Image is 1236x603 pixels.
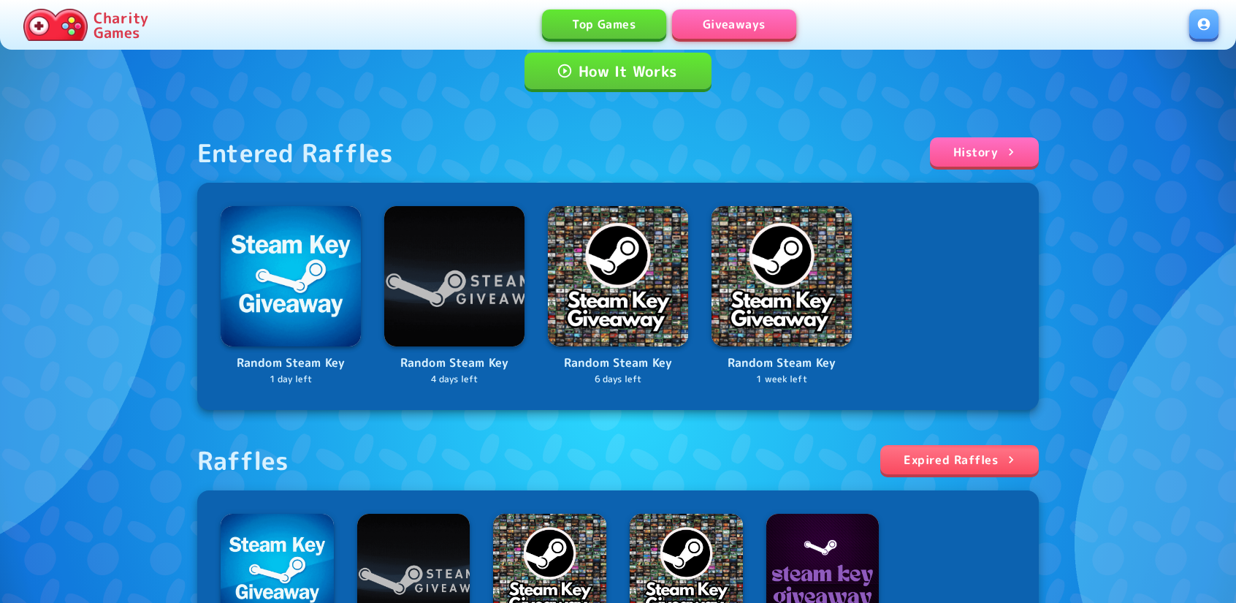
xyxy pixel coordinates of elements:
[18,6,154,44] a: Charity Games
[548,206,688,346] img: Logo
[221,206,361,346] img: Logo
[712,354,852,373] p: Random Steam Key
[384,206,524,387] a: LogoRandom Steam Key4 days left
[542,10,666,39] a: Top Games
[548,373,688,387] p: 6 days left
[548,354,688,373] p: Random Steam Key
[221,354,361,373] p: Random Steam Key
[712,373,852,387] p: 1 week left
[712,206,852,387] a: LogoRandom Steam Key1 week left
[880,445,1039,474] a: Expired Raffles
[384,373,524,387] p: 4 days left
[197,137,394,168] div: Entered Raffles
[524,53,712,89] a: How It Works
[384,206,524,346] img: Logo
[221,373,361,387] p: 1 day left
[221,206,361,387] a: LogoRandom Steam Key1 day left
[930,137,1039,167] a: History
[23,9,88,41] img: Charity.Games
[384,354,524,373] p: Random Steam Key
[197,445,289,476] div: Raffles
[94,10,148,39] p: Charity Games
[712,206,852,346] img: Logo
[672,10,796,39] a: Giveaways
[548,206,688,387] a: LogoRandom Steam Key6 days left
